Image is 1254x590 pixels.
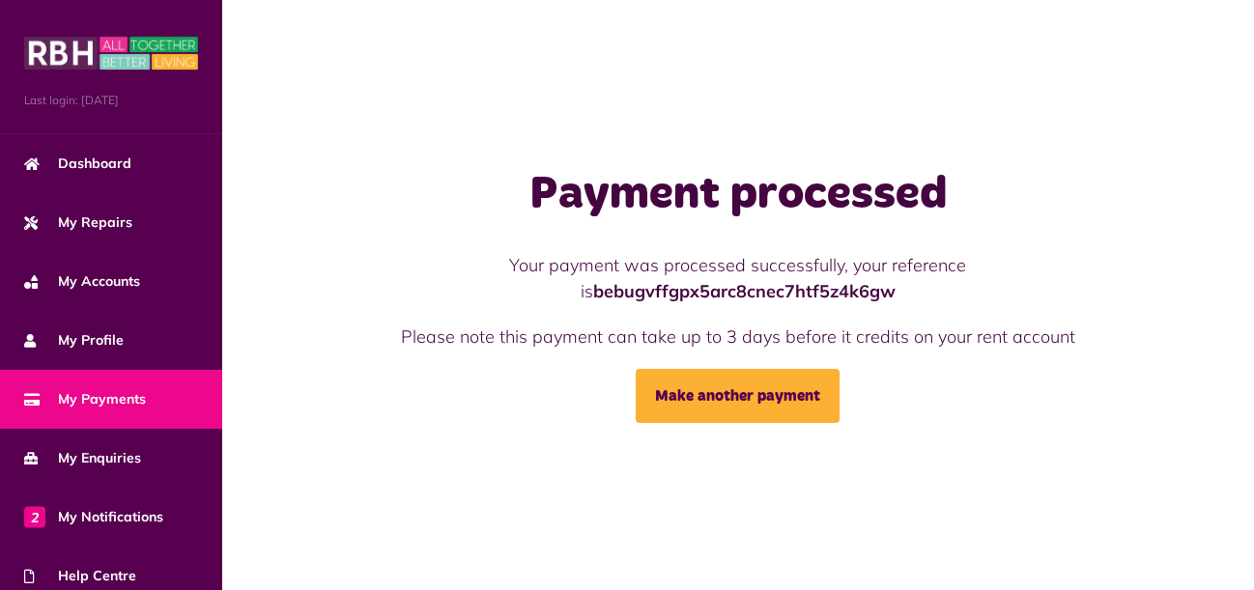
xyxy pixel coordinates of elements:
[387,252,1088,304] p: Your payment was processed successfully, your reference is
[24,389,146,409] span: My Payments
[636,369,840,423] a: Make another payment
[24,566,136,586] span: Help Centre
[24,154,131,174] span: Dashboard
[24,330,124,351] span: My Profile
[24,448,141,468] span: My Enquiries
[593,280,896,302] strong: bebugvffgpx5arc8cnec7htf5z4k6gw
[24,34,198,72] img: MyRBH
[387,323,1088,350] p: Please note this payment can take up to 3 days before it credits on your rent account
[387,167,1088,223] h1: Payment processed
[24,507,163,527] span: My Notifications
[24,212,132,233] span: My Repairs
[24,92,198,109] span: Last login: [DATE]
[24,506,45,527] span: 2
[24,271,140,292] span: My Accounts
